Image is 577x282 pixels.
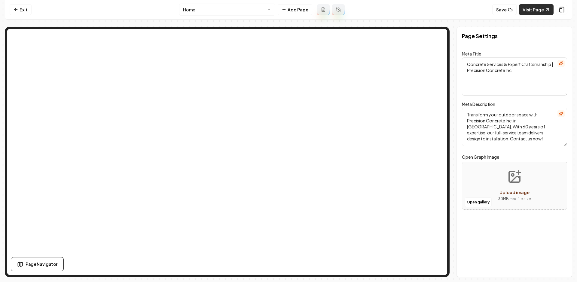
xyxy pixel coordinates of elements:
[462,51,481,56] label: Meta Title
[278,4,312,15] button: Add Page
[317,4,330,15] button: Add admin page prompt
[465,197,492,207] button: Open gallery
[26,261,57,267] span: Page Navigator
[332,4,345,15] button: Regenerate page
[462,101,495,107] label: Meta Description
[10,4,32,15] a: Exit
[498,196,531,202] p: 30 MB max file size
[493,165,536,207] button: Upload image
[492,4,517,15] button: Save
[11,257,64,271] button: Page Navigator
[519,4,554,15] a: Visit Page
[462,153,567,160] label: Open Graph Image
[499,190,530,195] span: Upload image
[462,32,567,40] h2: Page Settings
